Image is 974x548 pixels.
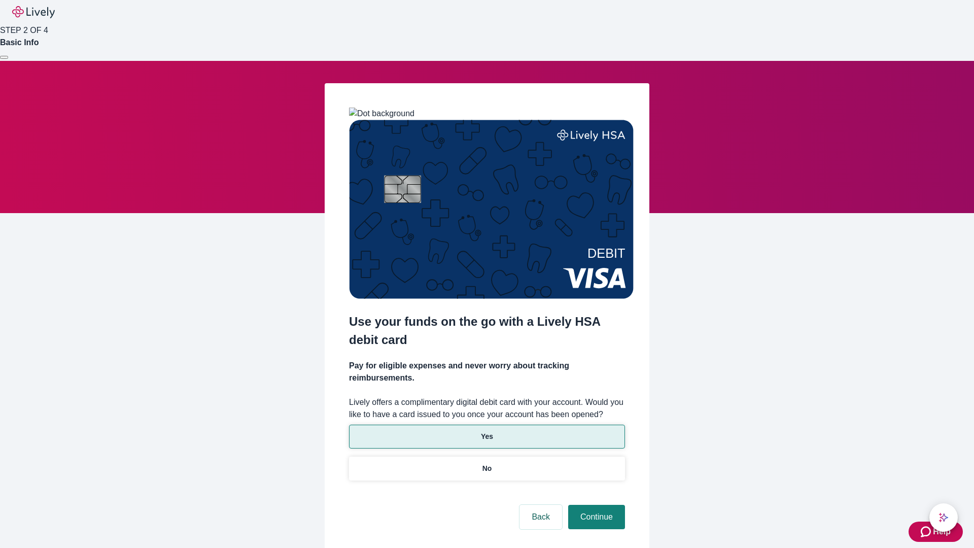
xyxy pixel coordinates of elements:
[12,6,55,18] img: Lively
[938,512,949,523] svg: Lively AI Assistant
[482,463,492,474] p: No
[909,522,963,542] button: Zendesk support iconHelp
[568,505,625,529] button: Continue
[349,360,625,384] h4: Pay for eligible expenses and never worry about tracking reimbursements.
[349,425,625,449] button: Yes
[349,313,625,349] h2: Use your funds on the go with a Lively HSA debit card
[933,526,951,538] span: Help
[481,431,493,442] p: Yes
[519,505,562,529] button: Back
[349,108,414,120] img: Dot background
[921,526,933,538] svg: Zendesk support icon
[349,457,625,481] button: No
[349,120,634,299] img: Debit card
[929,503,958,532] button: chat
[349,396,625,421] label: Lively offers a complimentary digital debit card with your account. Would you like to have a card...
